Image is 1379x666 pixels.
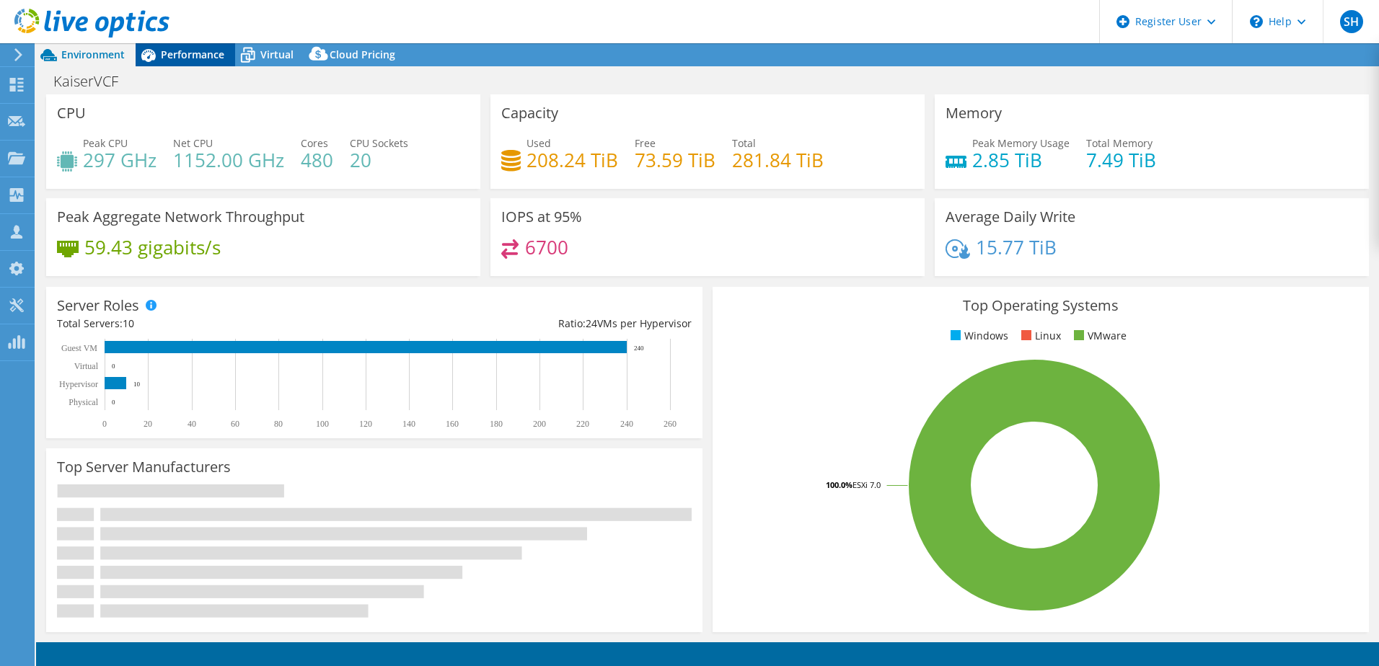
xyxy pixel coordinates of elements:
[1086,152,1156,168] h4: 7.49 TiB
[732,152,824,168] h4: 281.84 TiB
[1070,328,1127,344] li: VMware
[852,479,881,490] tspan: ESXi 7.0
[350,136,408,150] span: CPU Sockets
[634,345,644,352] text: 240
[620,419,633,429] text: 240
[83,152,157,168] h4: 297 GHz
[123,316,134,330] span: 10
[57,298,139,314] h3: Server Roles
[316,419,329,429] text: 100
[57,459,231,475] h3: Top Server Manufacturers
[84,239,221,255] h4: 59.43 gigabits/s
[173,136,213,150] span: Net CPU
[69,397,98,407] text: Physical
[576,419,589,429] text: 220
[402,419,415,429] text: 140
[976,239,1057,255] h4: 15.77 TiB
[1086,136,1153,150] span: Total Memory
[1018,328,1061,344] li: Linux
[635,152,715,168] h4: 73.59 TiB
[947,328,1008,344] li: Windows
[301,136,328,150] span: Cores
[533,419,546,429] text: 200
[525,239,568,255] h4: 6700
[1250,15,1263,28] svg: \n
[301,152,333,168] h4: 480
[330,48,395,61] span: Cloud Pricing
[144,419,152,429] text: 20
[173,152,284,168] h4: 1152.00 GHz
[47,74,141,89] h1: KaiserVCF
[501,209,582,225] h3: IOPS at 95%
[946,105,1002,121] h3: Memory
[188,419,196,429] text: 40
[59,379,98,389] text: Hypervisor
[586,316,597,330] span: 24
[102,419,107,429] text: 0
[260,48,294,61] span: Virtual
[527,136,551,150] span: Used
[274,419,283,429] text: 80
[527,152,618,168] h4: 208.24 TiB
[74,361,99,371] text: Virtual
[501,105,558,121] h3: Capacity
[112,399,115,406] text: 0
[664,419,677,429] text: 260
[133,381,141,388] text: 10
[57,316,374,332] div: Total Servers:
[231,419,239,429] text: 60
[374,316,692,332] div: Ratio: VMs per Hypervisor
[61,343,97,353] text: Guest VM
[57,209,304,225] h3: Peak Aggregate Network Throughput
[350,152,408,168] h4: 20
[161,48,224,61] span: Performance
[446,419,459,429] text: 160
[61,48,125,61] span: Environment
[972,136,1070,150] span: Peak Memory Usage
[1340,10,1363,33] span: SH
[359,419,372,429] text: 120
[83,136,128,150] span: Peak CPU
[826,479,852,490] tspan: 100.0%
[635,136,656,150] span: Free
[946,209,1075,225] h3: Average Daily Write
[57,105,86,121] h3: CPU
[723,298,1358,314] h3: Top Operating Systems
[972,152,1070,168] h4: 2.85 TiB
[490,419,503,429] text: 180
[732,136,756,150] span: Total
[112,363,115,370] text: 0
